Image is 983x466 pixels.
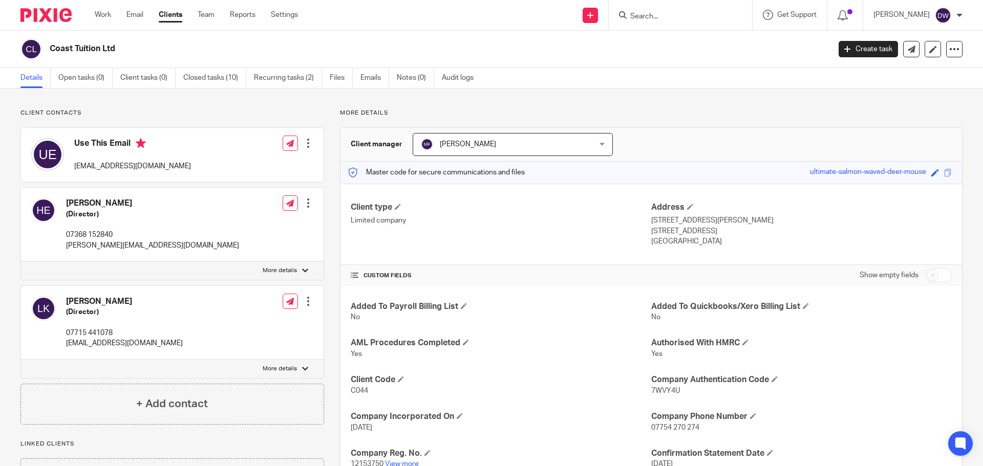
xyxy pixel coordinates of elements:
a: Create task [839,41,898,57]
h4: Confirmation Statement Date [651,448,952,459]
a: Notes (0) [397,68,434,88]
h4: Added To Quickbooks/Xero Billing List [651,301,952,312]
div: ultimate-salmon-waved-deer-mouse [810,167,926,179]
p: Limited company [351,215,651,226]
a: Open tasks (0) [58,68,113,88]
h4: Use This Email [74,138,191,151]
span: No [651,314,660,321]
h4: Company Incorporated On [351,411,651,422]
p: Client contacts [20,109,324,117]
h3: Client manager [351,139,402,149]
span: Get Support [777,11,817,18]
h4: AML Procedures Completed [351,338,651,348]
p: [EMAIL_ADDRESS][DOMAIN_NAME] [66,338,183,348]
p: 07715 441078 [66,328,183,338]
span: Yes [351,350,362,358]
img: svg%3E [31,138,64,171]
span: [DATE] [351,424,372,431]
h4: Client type [351,202,651,213]
a: Audit logs [442,68,481,88]
img: Pixie [20,8,72,22]
p: More details [263,365,297,373]
a: Details [20,68,51,88]
p: 07368 152840 [66,230,239,240]
a: Emails [360,68,389,88]
input: Search [629,12,721,21]
h4: Authorised With HMRC [651,338,952,348]
p: More details [340,109,963,117]
span: No [351,314,360,321]
a: Reports [230,10,255,20]
p: [STREET_ADDRESS] [651,226,952,236]
h2: Coast Tuition Ltd [50,43,669,54]
a: Team [198,10,215,20]
i: Primary [136,138,146,148]
h4: [PERSON_NAME] [66,296,183,307]
p: [STREET_ADDRESS][PERSON_NAME] [651,215,952,226]
a: Closed tasks (10) [183,68,246,88]
h4: Address [651,202,952,213]
h4: Company Authentication Code [651,374,952,385]
a: Email [126,10,143,20]
h5: (Director) [66,209,239,219]
a: Settings [271,10,298,20]
span: 7WVY4U [651,387,680,394]
span: C044 [351,387,368,394]
a: Client tasks (0) [120,68,176,88]
img: svg%3E [31,296,56,321]
a: Recurring tasks (2) [254,68,322,88]
img: svg%3E [421,138,433,150]
img: svg%3E [935,7,951,24]
h4: + Add contact [136,396,208,412]
p: [EMAIL_ADDRESS][DOMAIN_NAME] [74,161,191,171]
p: [PERSON_NAME] [873,10,930,20]
a: Clients [159,10,182,20]
span: [PERSON_NAME] [440,141,496,148]
h4: Company Phone Number [651,411,952,422]
p: Linked clients [20,440,324,448]
img: svg%3E [31,198,56,223]
p: More details [263,267,297,275]
h4: Company Reg. No. [351,448,651,459]
a: Files [330,68,353,88]
label: Show empty fields [860,270,918,280]
img: svg%3E [20,38,42,60]
span: 07754 270 274 [651,424,699,431]
a: Work [95,10,111,20]
h4: Client Code [351,374,651,385]
h4: Added To Payroll Billing List [351,301,651,312]
p: [GEOGRAPHIC_DATA] [651,236,952,247]
h5: (Director) [66,307,183,317]
p: [PERSON_NAME][EMAIL_ADDRESS][DOMAIN_NAME] [66,240,239,251]
span: Yes [651,350,663,358]
h4: CUSTOM FIELDS [351,272,651,280]
p: Master code for secure communications and files [348,167,525,177]
h4: [PERSON_NAME] [66,198,239,209]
